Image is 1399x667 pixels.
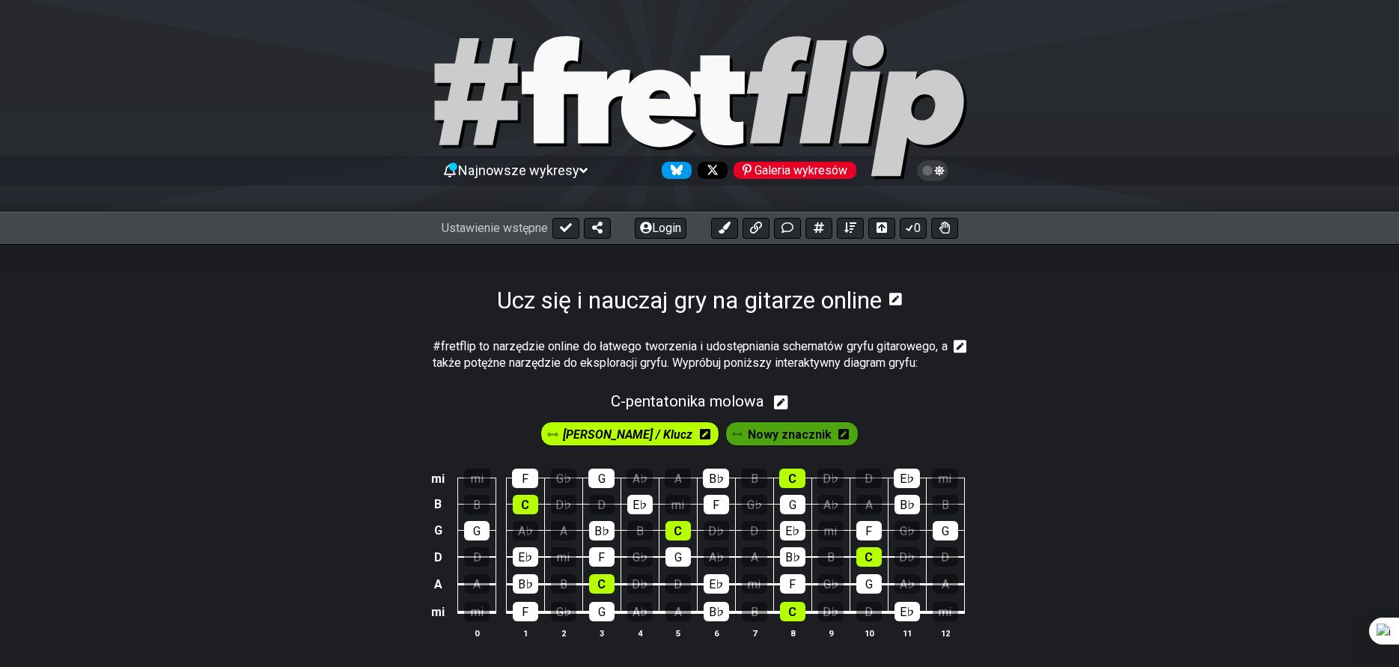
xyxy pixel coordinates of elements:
[518,577,533,591] font: B♭
[899,550,915,564] font: D♭
[700,424,710,445] i: Edytuj znacznik
[865,550,873,564] font: C
[598,550,605,564] font: F
[939,605,951,619] font: mi
[433,338,948,372] span: Kliknij, aby edytować
[473,498,481,512] font: B
[674,605,682,619] font: A
[473,550,481,564] font: D
[633,472,647,486] font: A♭
[431,605,445,619] font: mi
[868,218,895,239] button: Przełącz widok akordu poziomego
[522,605,528,619] font: F
[954,338,967,356] i: Redagować
[748,577,761,591] font: mi
[674,550,682,564] font: G
[939,472,951,486] font: mi
[827,550,835,564] font: B
[674,472,682,486] font: A
[598,605,606,619] font: G
[552,218,579,239] button: Gotowe!
[522,472,528,486] font: F
[537,418,722,448] div: [PERSON_NAME] / Klucz
[497,286,882,314] h1: Kliknij, aby edytować
[671,498,684,512] font: mi
[656,162,692,179] a: Obserwuj #fretflip w Bluesky
[900,498,915,512] font: B♭
[748,424,832,445] span: Click to enter marker mode.
[785,550,800,564] font: B♭
[471,605,484,619] font: mi
[556,605,571,619] font: G♭
[750,524,758,538] font: D
[431,472,445,486] font: mi
[594,524,609,538] font: B♭
[942,498,949,512] font: B
[674,524,682,538] font: C
[900,472,914,486] font: E♭
[635,218,686,239] button: Login
[838,424,849,445] i: Edytuj znacznik
[941,550,949,564] font: D
[597,498,606,512] font: D
[597,577,606,591] font: C
[751,550,758,564] font: A
[900,605,914,619] font: E♭
[900,218,927,239] button: 0
[626,392,764,410] font: pentatonika molowa
[434,577,442,591] font: A
[473,524,481,538] font: G
[748,427,832,442] font: Nowy znacznik
[837,218,864,239] button: Otwórz okno sortowania
[442,221,548,235] font: Ustawienie wstępne
[751,605,758,619] font: B
[903,629,912,639] font: 11
[823,605,838,619] font: D♭
[865,524,872,538] font: F
[692,162,728,179] a: Obserwuj #fretflip na X
[900,524,915,538] font: G♭
[434,498,442,512] font: B
[633,605,647,619] font: A♭
[942,577,949,591] font: A
[743,218,769,239] button: Dodaj link do multimediów
[914,221,921,235] font: 0
[563,427,692,442] font: [PERSON_NAME] / Klucz
[611,392,621,410] font: C
[713,498,719,512] font: F
[584,218,611,239] button: Udostępnij ustawienia wstępne
[805,218,832,239] button: Dodaj element progu skali/akordu
[823,472,838,486] font: D♭
[547,429,558,442] i: Przeciągnij i upuść, aby zmienić kolejność
[563,424,692,445] span: Click to exit marker mode.
[823,577,838,591] font: G♭
[711,218,738,239] button: Dodaj identyczny znacznik do każdego fretku.
[823,498,838,512] font: A♭
[561,629,566,639] font: 2
[475,629,479,639] font: 0
[600,629,604,639] font: 3
[789,577,796,591] font: F
[752,629,757,639] font: 7
[900,577,915,591] font: A♭
[865,498,873,512] font: A
[560,577,567,591] font: B
[941,629,950,639] font: 12
[785,524,799,538] font: E♭
[732,429,743,442] i: Przeciągnij i upuść, aby zmienić kolejność
[633,498,647,512] font: E♭
[865,472,873,486] font: D
[556,472,571,486] font: G♭
[708,524,724,538] font: D♭
[497,286,882,314] font: Ucz się i nauczaj gry na gitarze online
[458,162,579,178] font: Najnowsze wykresy
[728,162,856,179] a: #fretflip na Pintereście
[790,629,795,639] font: 8
[709,577,723,591] font: E♭
[621,392,626,410] font: -
[632,577,647,591] font: D♭
[789,498,796,512] font: G
[931,218,958,239] button: Przełącz Zręczność dla wszystkich fretektów
[788,605,796,619] font: C
[638,629,642,639] font: 4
